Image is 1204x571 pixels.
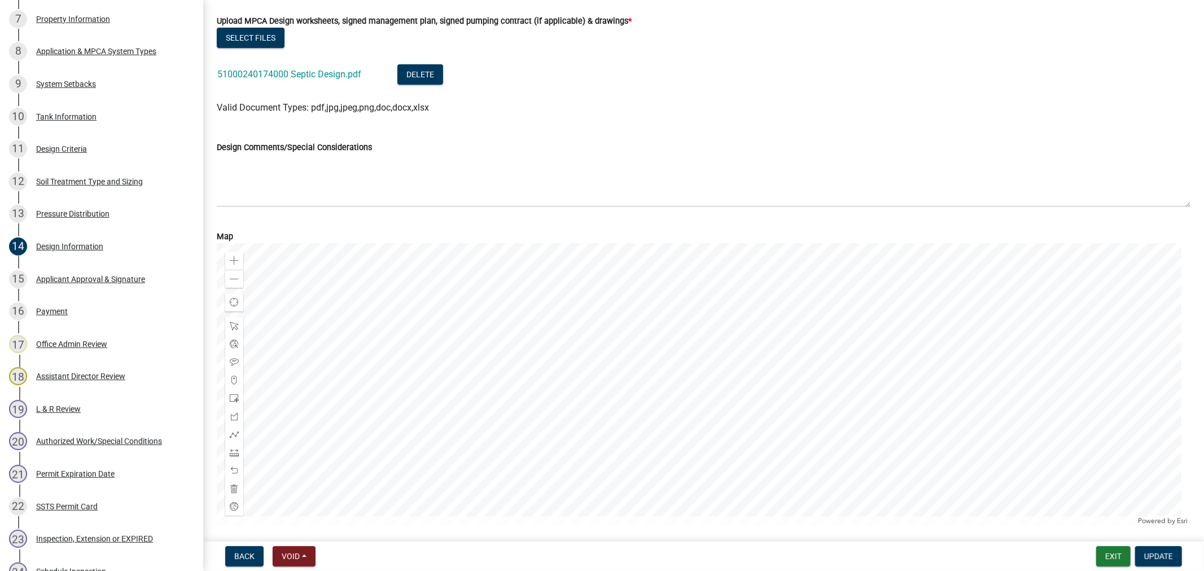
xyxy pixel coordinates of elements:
[9,530,27,548] div: 23
[36,243,103,251] div: Design Information
[9,432,27,450] div: 20
[9,42,27,60] div: 8
[9,270,27,288] div: 15
[9,173,27,191] div: 12
[1144,552,1173,561] span: Update
[36,210,110,218] div: Pressure Distribution
[9,302,27,320] div: 16
[234,552,255,561] span: Back
[9,140,27,158] div: 11
[225,546,264,566] button: Back
[36,437,162,445] div: Authorized Work/Special Conditions
[397,64,443,85] button: Delete
[36,178,143,186] div: Soil Treatment Type and Sizing
[36,405,81,413] div: L & R Review
[36,308,68,315] div: Payment
[36,372,125,380] div: Assistant Director Review
[9,108,27,126] div: 10
[36,145,87,153] div: Design Criteria
[217,69,361,80] a: 51000240174000 Septic Design.pdf
[9,465,27,483] div: 21
[36,535,153,543] div: Inspection, Extension or EXPIRED
[9,205,27,223] div: 13
[9,400,27,418] div: 19
[9,498,27,516] div: 22
[9,10,27,28] div: 7
[36,47,156,55] div: Application & MPCA System Types
[225,270,243,288] div: Zoom out
[9,335,27,353] div: 17
[397,70,443,81] wm-modal-confirm: Delete Document
[36,503,98,511] div: SSTS Permit Card
[9,367,27,385] div: 18
[217,233,233,241] label: Map
[9,238,27,256] div: 14
[36,15,110,23] div: Property Information
[9,75,27,93] div: 9
[273,546,316,566] button: Void
[1135,516,1190,525] div: Powered by
[36,340,107,348] div: Office Admin Review
[217,28,284,48] button: Select files
[36,113,97,121] div: Tank Information
[1177,517,1188,525] a: Esri
[225,252,243,270] div: Zoom in
[36,80,96,88] div: System Setbacks
[217,144,372,152] label: Design Comments/Special Considerations
[282,552,300,561] span: Void
[225,293,243,311] div: Find my location
[36,470,115,478] div: Permit Expiration Date
[217,17,632,25] label: Upload MPCA Design worksheets, signed management plan, signed pumping contract (if applicable) & ...
[1135,546,1182,566] button: Update
[1096,546,1131,566] button: Exit
[217,102,429,113] span: Valid Document Types: pdf,jpg,jpeg,png,doc,docx,xlsx
[36,275,145,283] div: Applicant Approval & Signature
